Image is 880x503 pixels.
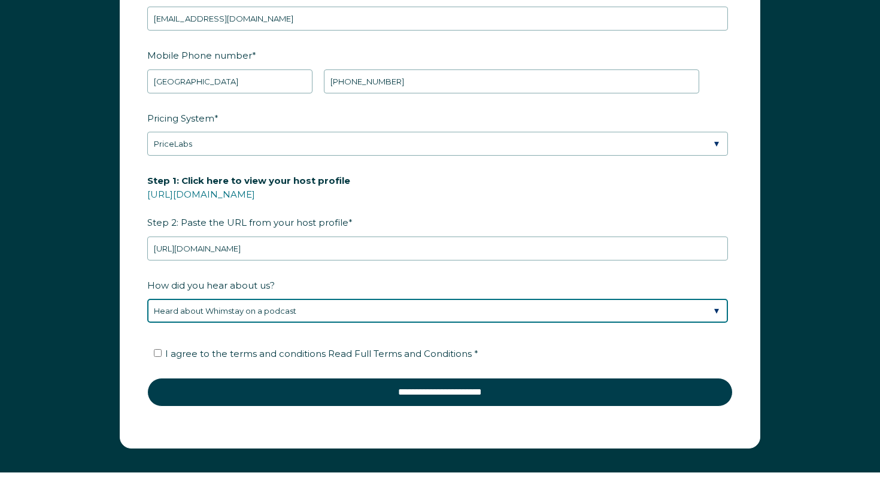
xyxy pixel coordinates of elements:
input: airbnb.com/users/show/12345 [147,237,728,260]
input: I agree to the terms and conditions Read Full Terms and Conditions * [154,349,162,357]
span: How did you hear about us? [147,276,275,295]
span: I agree to the terms and conditions [165,348,478,359]
span: Mobile Phone number [147,46,252,65]
span: Read Full Terms and Conditions [328,348,472,359]
a: Read Full Terms and Conditions [326,348,474,359]
span: Step 1: Click here to view your host profile [147,171,350,190]
span: Step 2: Paste the URL from your host profile [147,171,350,232]
span: Pricing System [147,109,214,128]
a: [URL][DOMAIN_NAME] [147,189,255,200]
